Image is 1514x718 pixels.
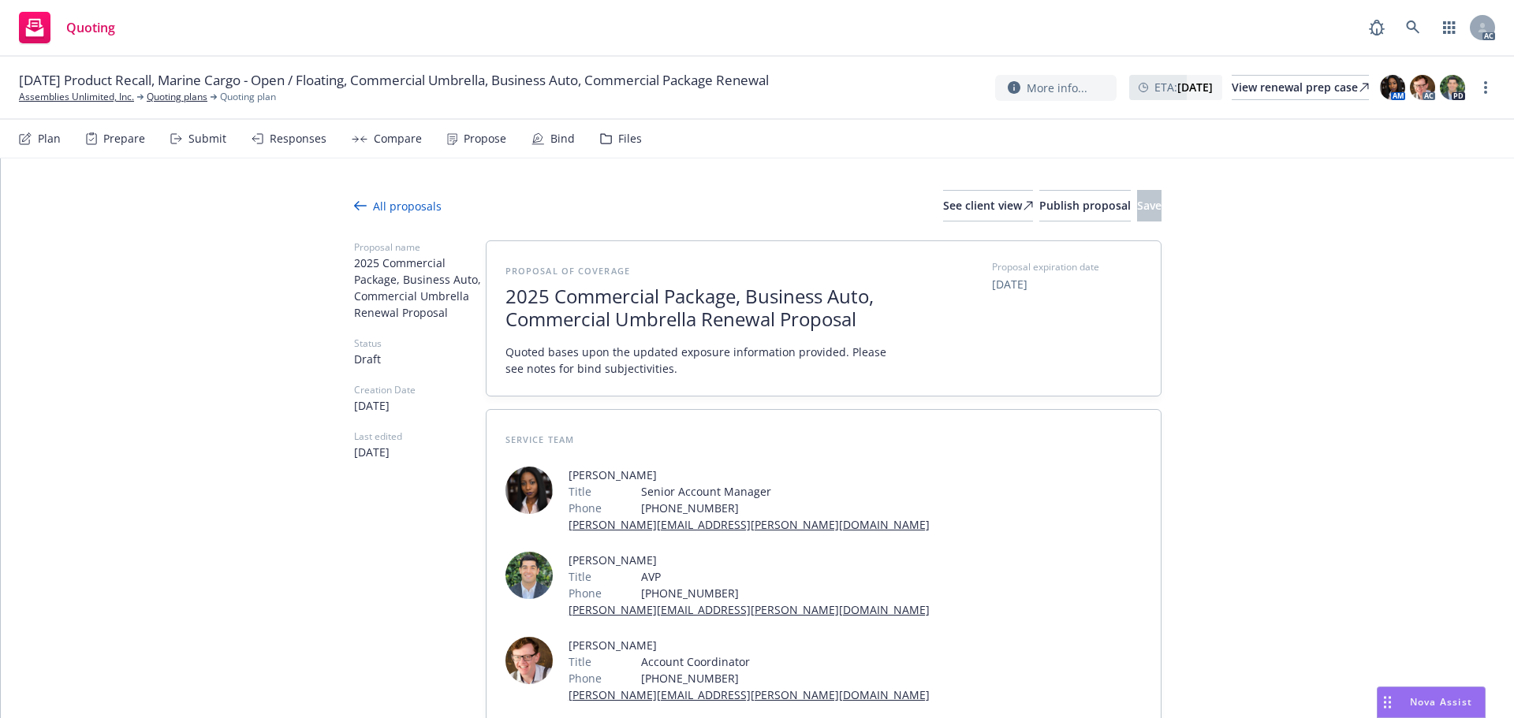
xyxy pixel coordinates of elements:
[505,467,553,514] img: employee photo
[1361,12,1393,43] a: Report a Bug
[569,602,930,617] a: [PERSON_NAME][EMAIL_ADDRESS][PERSON_NAME][DOMAIN_NAME]
[38,132,61,145] div: Plan
[1232,76,1369,99] div: View renewal prep case
[354,397,486,414] span: [DATE]
[569,687,930,702] a: [PERSON_NAME][EMAIL_ADDRESS][PERSON_NAME][DOMAIN_NAME]
[1177,80,1213,95] strong: [DATE]
[1410,695,1472,709] span: Nova Assist
[569,670,602,686] span: Phone
[569,500,602,516] span: Phone
[1440,75,1465,100] img: photo
[103,132,145,145] div: Prepare
[464,132,506,145] div: Propose
[1380,75,1405,100] img: photo
[1476,78,1495,97] a: more
[19,90,134,104] a: Assemblies Unlimited, Inc.
[1434,12,1465,43] a: Switch app
[19,71,769,90] span: [DATE] Product Recall, Marine Cargo - Open / Floating, Commercial Umbrella, Business Auto, Commer...
[550,132,575,145] div: Bind
[1378,687,1397,717] div: Drag to move
[505,344,892,377] span: Quoted bases upon the updated exposure information provided. Please see notes for bind subjectivi...
[147,90,207,104] a: Quoting plans
[1137,190,1162,221] button: Save
[505,552,553,599] img: employee photo
[641,483,930,500] span: Senior Account Manager
[188,132,226,145] div: Submit
[569,653,591,670] span: Title
[569,585,602,601] span: Phone
[992,276,1027,292] button: [DATE]
[1137,198,1162,213] span: Save
[1039,198,1131,213] span: Publish proposal
[641,585,930,601] span: [PHONE_NUMBER]
[569,552,930,568] span: [PERSON_NAME]
[569,483,591,500] span: Title
[641,568,930,585] span: AVP
[992,260,1099,274] span: Proposal expiration date
[220,90,276,104] span: Quoting plan
[569,467,930,483] span: [PERSON_NAME]
[641,653,930,670] span: Account Coordinator
[569,517,930,532] a: [PERSON_NAME][EMAIL_ADDRESS][PERSON_NAME][DOMAIN_NAME]
[1027,80,1087,96] span: More info...
[569,637,930,653] span: [PERSON_NAME]
[354,383,486,397] span: Creation Date
[995,75,1117,101] button: More info...
[354,351,486,367] span: Draft
[354,240,486,255] span: Proposal name
[505,433,574,445] span: Service Team
[943,190,1033,221] button: See client view
[354,255,486,321] span: 2025 Commercial Package, Business Auto, Commercial Umbrella Renewal Proposal
[354,337,486,351] span: Status
[270,132,326,145] div: Responses
[618,132,642,145] div: Files
[374,132,422,145] div: Compare
[1397,12,1429,43] a: Search
[354,430,486,444] span: Last edited
[505,637,553,684] img: employee photo
[354,444,486,460] span: [DATE]
[505,265,630,277] span: Proposal of coverage
[505,285,892,331] span: 2025 Commercial Package, Business Auto, Commercial Umbrella Renewal Proposal
[1154,79,1213,95] span: ETA :
[1377,686,1486,718] button: Nova Assist
[943,191,1033,221] div: See client view
[641,670,930,686] span: [PHONE_NUMBER]
[1039,190,1131,221] button: Publish proposal
[1232,75,1369,100] a: View renewal prep case
[66,21,115,34] span: Quoting
[1410,75,1435,100] img: photo
[354,198,442,214] div: All proposals
[641,500,930,516] span: [PHONE_NUMBER]
[569,568,591,585] span: Title
[13,6,121,50] a: Quoting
